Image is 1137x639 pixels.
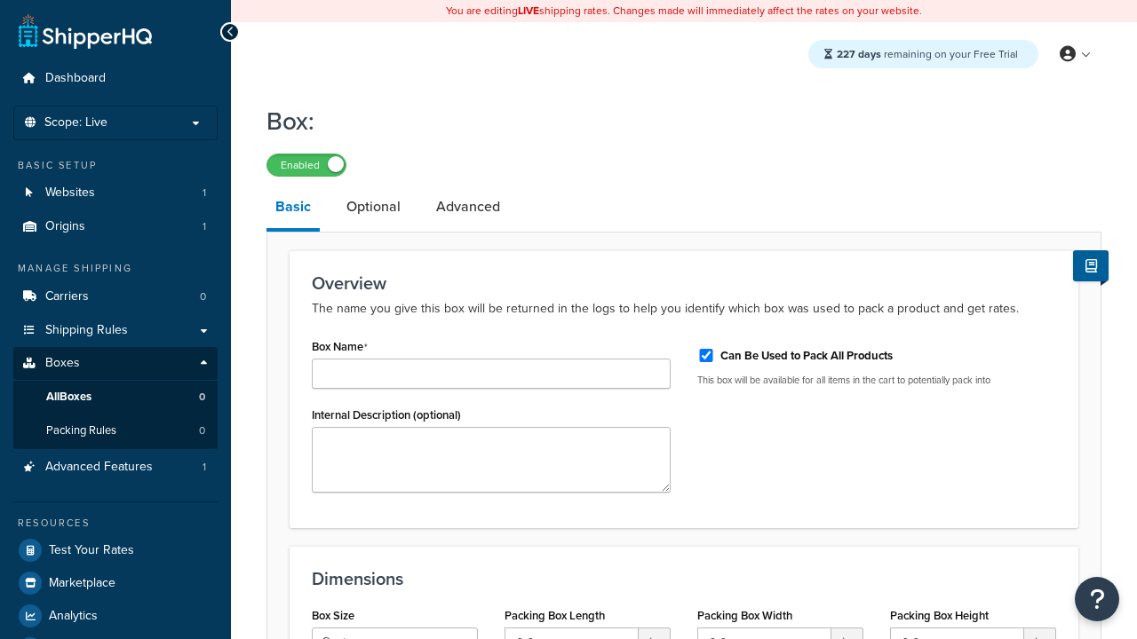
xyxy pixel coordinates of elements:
span: Scope: Live [44,115,107,130]
span: 0 [199,390,205,405]
span: Test Your Rates [49,543,134,558]
a: Test Your Rates [13,534,218,566]
li: Origins [13,210,218,243]
a: Analytics [13,600,218,632]
h3: Dimensions [312,569,1056,588]
a: Origins1 [13,210,218,243]
label: Packing Box Height [890,609,989,622]
a: Shipping Rules [13,314,218,347]
div: Manage Shipping [13,261,218,276]
a: Carriers0 [13,280,218,313]
span: Shipping Rules [45,323,128,338]
a: AllBoxes0 [13,381,218,414]
a: Boxes [13,347,218,380]
li: Websites [13,177,218,209]
label: Box Size [312,609,354,622]
a: Marketplace [13,567,218,599]
span: Boxes [45,356,80,371]
label: Packing Box Length [505,609,605,622]
span: Packing Rules [46,423,116,438]
a: Basic [266,185,320,232]
li: Carriers [13,280,218,313]
a: Dashboard [13,62,218,95]
span: 1 [203,185,206,201]
a: Websites1 [13,177,218,209]
button: Open Resource Center [1075,577,1119,621]
span: 1 [203,460,206,475]
button: Show Help Docs [1073,250,1109,281]
li: Packing Rules [13,414,218,447]
a: Optional [338,185,409,228]
div: Basic Setup [13,158,218,173]
span: 0 [199,423,205,438]
span: Analytics [49,609,98,624]
span: Origins [45,219,85,234]
label: Packing Box Width [697,609,792,622]
h1: Box: [266,104,1079,138]
a: Advanced [427,185,509,228]
span: Websites [45,185,95,201]
p: The name you give this box will be returned in the logs to help you identify which box was used t... [312,298,1056,319]
p: This box will be available for all items in the cart to potentially pack into [697,374,1056,387]
span: All Boxes [46,390,91,405]
b: LIVE [518,3,539,19]
h3: Overview [312,273,1056,293]
li: Boxes [13,347,218,448]
span: 1 [203,219,206,234]
label: Enabled [267,154,346,176]
span: Dashboard [45,71,106,86]
strong: 227 days [837,46,881,62]
li: Advanced Features [13,451,218,484]
span: Advanced Features [45,460,153,475]
span: Carriers [45,289,89,304]
span: Marketplace [49,576,115,591]
div: Resources [13,516,218,531]
a: Advanced Features1 [13,451,218,484]
label: Internal Description (optional) [312,408,461,422]
a: Packing Rules0 [13,414,218,447]
span: 0 [200,289,206,304]
span: remaining on your Free Trial [837,46,1018,62]
label: Box Name [312,340,368,354]
label: Can Be Used to Pack All Products [720,348,893,364]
